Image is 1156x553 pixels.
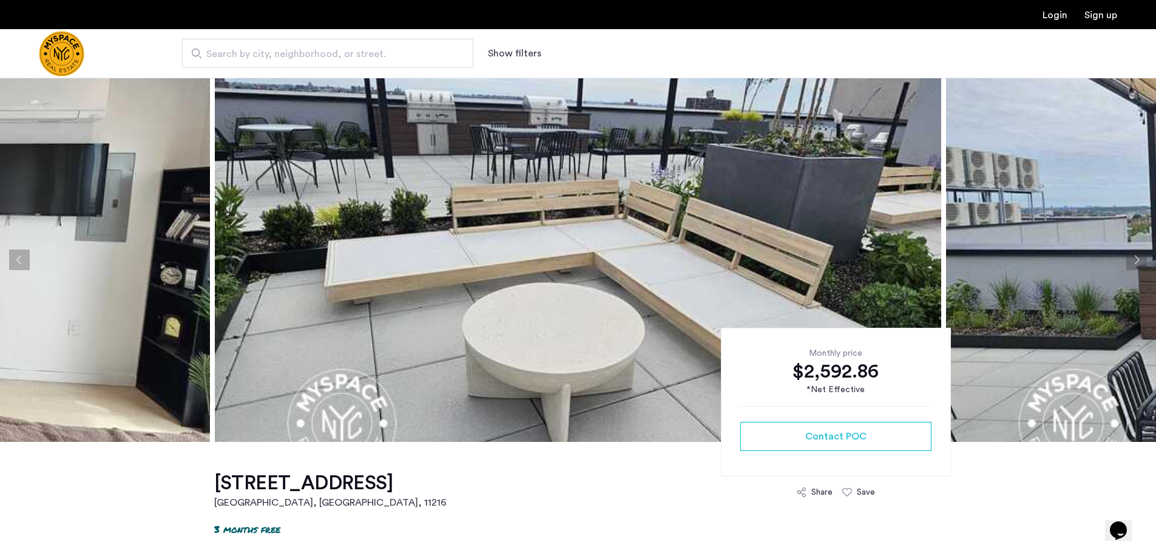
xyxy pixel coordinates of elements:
[1105,504,1144,541] iframe: chat widget
[206,47,439,61] span: Search by city, neighborhood, or street.
[1126,249,1147,270] button: Next apartment
[740,347,931,359] div: Monthly price
[811,486,833,498] div: Share
[1043,10,1067,20] a: Login
[740,359,931,384] div: $2,592.86
[39,31,84,76] img: logo
[182,39,473,68] input: Apartment Search
[1084,10,1117,20] a: Registration
[488,46,541,61] button: Show or hide filters
[740,422,931,451] button: button
[857,486,875,498] div: Save
[214,471,447,495] h1: [STREET_ADDRESS]
[805,429,867,444] span: Contact POC
[214,471,447,510] a: [STREET_ADDRESS][GEOGRAPHIC_DATA], [GEOGRAPHIC_DATA], 11216
[214,522,280,536] p: 3 months free
[740,384,931,396] div: *Net Effective
[9,249,30,270] button: Previous apartment
[39,31,84,76] a: Cazamio Logo
[214,495,447,510] h2: [GEOGRAPHIC_DATA], [GEOGRAPHIC_DATA] , 11216
[215,78,941,442] img: apartment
